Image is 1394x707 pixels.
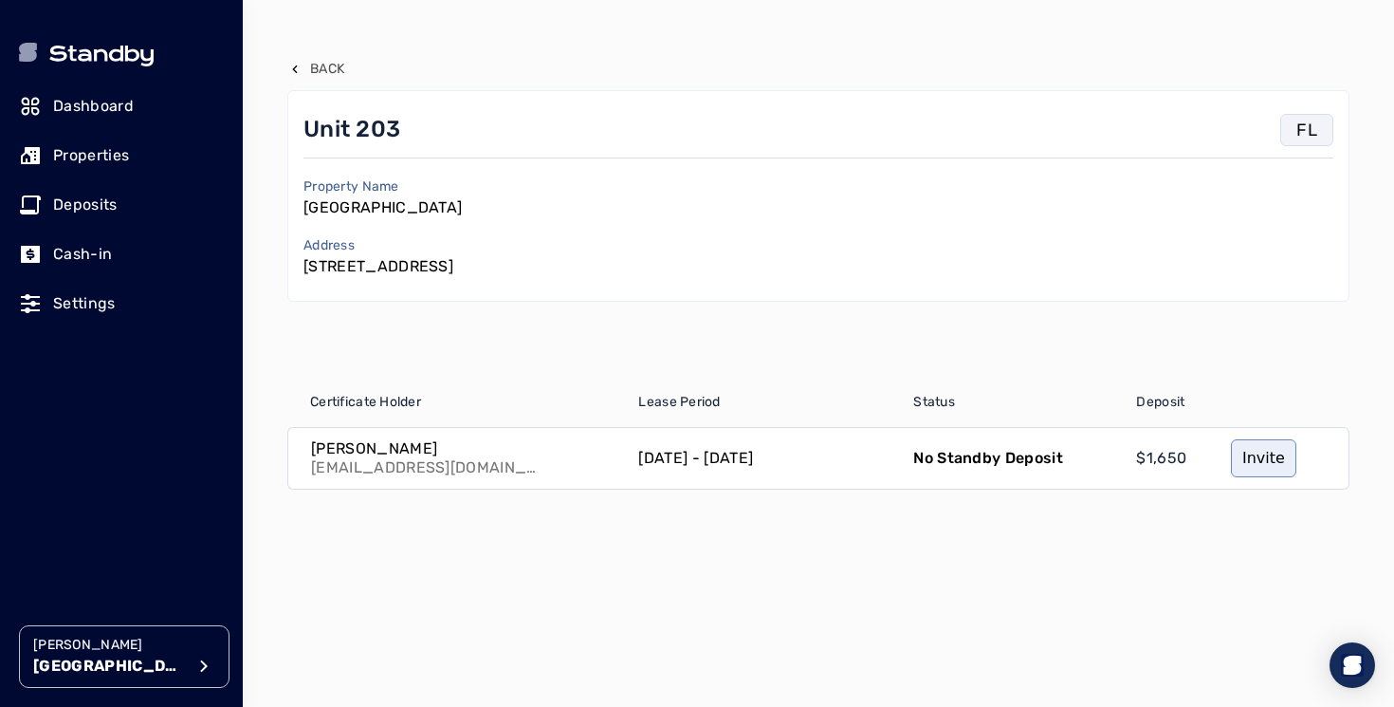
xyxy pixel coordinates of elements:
[310,60,344,79] p: Back
[53,194,118,216] p: Deposits
[913,447,1063,470] p: No Standby Deposit
[310,393,421,412] span: Certificate Holder
[913,393,955,412] span: Status
[53,292,116,315] p: Settings
[19,184,224,226] a: Deposits
[311,458,539,477] p: [EMAIL_ADDRESS][DOMAIN_NAME]
[53,95,134,118] p: Dashboard
[19,85,224,127] a: Dashboard
[287,60,344,79] button: Back
[303,255,453,278] p: [STREET_ADDRESS]
[311,439,539,458] p: [PERSON_NAME]
[303,177,462,196] p: Property Name
[1136,447,1186,470] p: $1,650
[303,114,401,144] p: Unit 203
[19,283,224,325] a: Settings
[33,636,185,655] p: [PERSON_NAME]
[303,236,453,255] p: Address
[19,233,224,275] a: Cash-in
[1330,642,1375,688] div: Open Intercom Messenger
[19,625,229,688] button: [PERSON_NAME][GEOGRAPHIC_DATA]
[53,144,129,167] p: Properties
[19,135,224,177] a: Properties
[638,447,753,470] p: [DATE] - [DATE]
[1231,439,1296,477] a: Invite
[1136,393,1184,412] span: Deposit
[1296,117,1317,143] p: FL
[53,243,112,266] p: Cash-in
[638,393,720,412] span: Lease Period
[303,196,462,219] p: [GEOGRAPHIC_DATA]
[33,655,185,678] p: [GEOGRAPHIC_DATA]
